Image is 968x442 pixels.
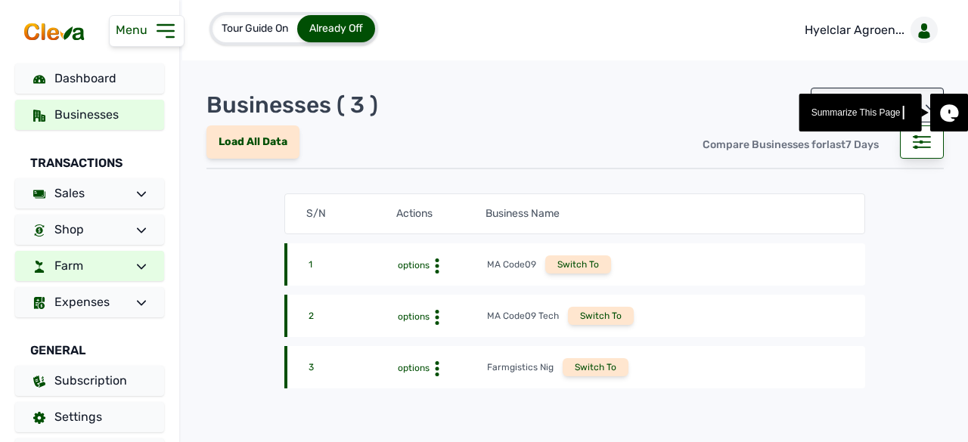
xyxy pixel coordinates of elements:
[309,22,363,35] span: Already Off
[306,206,396,221] div: S/N
[793,9,944,51] a: Hyelclar Agroen...
[568,307,634,325] div: Switch To
[15,251,164,281] a: Farm
[487,258,536,270] div: MA Code09
[54,295,110,309] span: Expenses
[811,88,944,122] div: Your Businesses
[487,310,559,322] div: MA Code09 Tech
[54,222,84,236] span: Shop
[398,260,430,270] span: options
[15,215,164,245] a: Shop
[54,186,85,200] span: Sales
[15,178,164,209] a: Sales
[545,255,611,274] div: Switch To
[206,91,378,119] p: Businesses ( 3 )
[486,206,843,221] div: Business Name
[309,361,398,376] div: 3
[827,138,845,151] span: last
[15,366,164,396] a: Subscription
[54,258,83,273] span: Farm
[398,311,430,322] span: options
[15,63,164,94] a: Dashboard
[487,361,554,373] div: Farmgistics Nig
[15,136,164,178] div: Transactions
[15,323,164,366] div: General
[398,363,430,373] span: options
[563,358,628,376] div: Switch To
[309,310,398,325] div: 2
[54,107,119,122] span: Businesses
[116,23,154,37] span: Menu
[15,100,164,130] a: Businesses
[54,410,102,424] span: Settings
[805,21,904,39] p: Hyelclar Agroen...
[396,206,486,221] div: Actions
[54,373,127,388] span: Subscription
[15,287,164,317] a: Expenses
[309,258,398,274] div: 1
[54,71,116,85] span: Dashboard
[15,402,164,432] a: Settings
[219,135,287,148] span: Load All Data
[222,22,288,35] span: Tour Guide On
[690,128,891,162] div: Compare Businesses for 7 Days
[21,21,88,42] img: cleva_logo.png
